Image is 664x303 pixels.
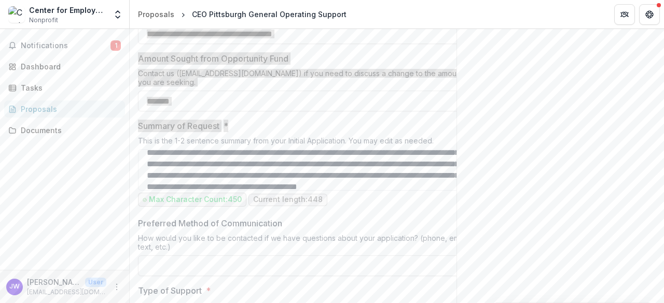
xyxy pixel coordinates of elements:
img: Center for Employment Opportunities [8,6,25,23]
p: Type of Support [138,284,202,297]
span: 1 [110,40,121,51]
button: Partners [614,4,635,25]
div: Center for Employment Opportunities [29,5,106,16]
a: Proposals [4,100,125,118]
a: Proposals [134,7,178,22]
div: This is the 1-2 sentence summary from your Initial Application. You may edit as needed. [138,136,470,149]
button: More [110,281,123,293]
button: Notifications1 [4,37,125,54]
a: Tasks [4,79,125,96]
div: Tasks [21,82,117,93]
p: Max Character Count: 450 [149,195,242,204]
div: Dashboard [21,61,117,72]
p: Amount Sought from Opportunity Fund [138,52,288,65]
p: User [85,278,106,287]
span: Notifications [21,41,110,50]
button: Open entity switcher [110,4,125,25]
span: Nonprofit [29,16,58,25]
p: Summary of Request [138,120,219,132]
p: [PERSON_NAME] [27,277,81,287]
p: [EMAIL_ADDRESS][DOMAIN_NAME] [27,287,106,297]
div: CEO Pittsburgh General Operating Support [192,9,347,20]
button: Get Help [639,4,660,25]
a: Dashboard [4,58,125,75]
div: Proposals [21,104,117,114]
p: Current length: 448 [253,195,323,204]
div: How would you like to be contacted if we have questions about your application? (phone, email, te... [138,234,470,255]
p: Preferred Method of Communication [138,217,282,229]
nav: breadcrumb [134,7,351,22]
div: Contact us ( ) if you need to discuss a change to the amount you are seeking. [138,69,470,91]
a: [EMAIL_ADDRESS][DOMAIN_NAME] [179,69,299,78]
div: Documents [21,125,117,136]
div: Proposals [138,9,174,20]
div: Joshua Will [9,283,20,290]
a: Documents [4,122,125,139]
